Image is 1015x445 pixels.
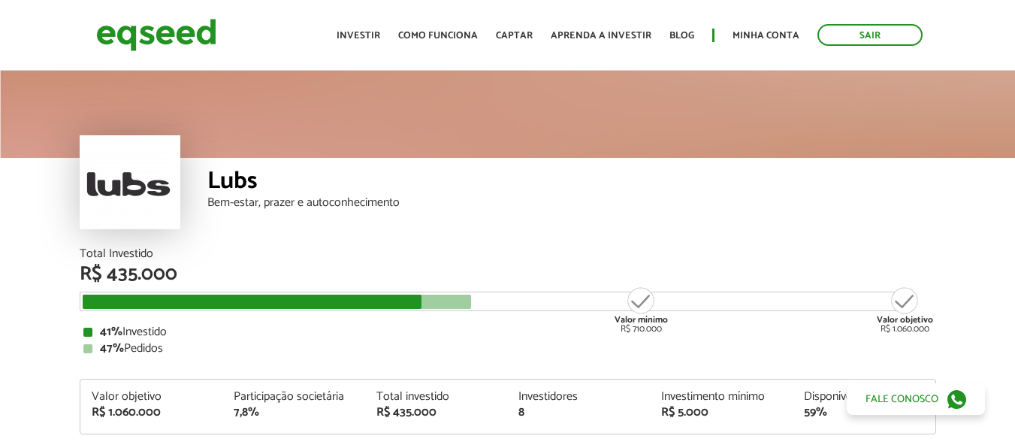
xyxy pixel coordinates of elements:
strong: 47% [100,338,124,359]
a: Minha conta [733,31,799,41]
a: Captar [496,31,533,41]
div: R$ 435.000 [376,407,497,419]
a: Aprenda a investir [551,31,651,41]
div: Investimento mínimo [661,391,781,403]
div: Investidores [518,391,639,403]
div: Total Investido [80,248,936,260]
strong: Valor mínimo [615,313,668,327]
div: R$ 1.060.000 [877,286,933,334]
div: Participação societária [234,391,354,403]
a: Investir [337,31,380,41]
a: Fale conosco [847,383,985,415]
a: Sair [817,24,923,46]
div: 8 [518,407,639,419]
img: EqSeed [96,15,216,55]
strong: Valor objetivo [877,313,933,327]
div: Bem-estar, prazer e autoconhecimento [207,197,936,209]
div: R$ 710.000 [613,286,669,334]
a: Como funciona [398,31,478,41]
div: R$ 5.000 [661,407,781,419]
div: Lubs [207,169,936,197]
div: Investido [83,326,932,338]
div: 7,8% [234,407,354,419]
div: 59% [804,407,924,419]
div: Pedidos [83,343,932,355]
strong: 41% [100,322,122,342]
a: Blog [669,31,694,41]
div: Valor objetivo [92,391,212,403]
div: R$ 1.060.000 [92,407,212,419]
div: R$ 435.000 [80,265,936,284]
div: Total investido [376,391,497,403]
